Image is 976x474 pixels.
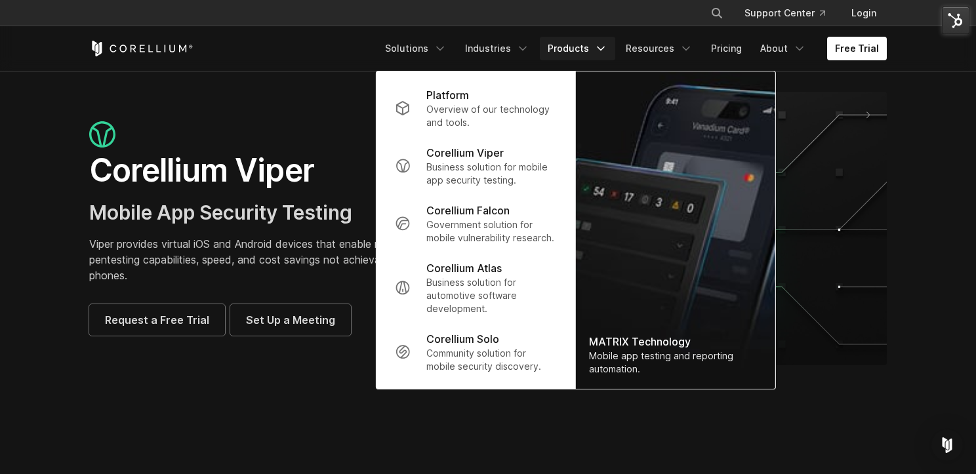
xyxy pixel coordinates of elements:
[457,37,537,60] a: Industries
[384,137,567,195] a: Corellium Viper Business solution for mobile app security testing.
[426,145,504,161] p: Corellium Viper
[734,1,836,25] a: Support Center
[589,334,762,349] div: MATRIX Technology
[89,304,225,336] a: Request a Free Trial
[89,121,115,148] img: viper_icon_large
[752,37,814,60] a: About
[89,236,475,283] p: Viper provides virtual iOS and Android devices that enable mobile app pentesting capabilities, sp...
[841,1,887,25] a: Login
[384,79,567,137] a: Platform Overview of our technology and tools.
[89,201,352,224] span: Mobile App Security Testing
[384,323,567,381] a: Corellium Solo Community solution for mobile security discovery.
[705,1,729,25] button: Search
[89,151,475,190] h1: Corellium Viper
[377,37,887,60] div: Navigation Menu
[426,260,502,276] p: Corellium Atlas
[426,347,557,373] p: Community solution for mobile security discovery.
[827,37,887,60] a: Free Trial
[426,218,557,245] p: Government solution for mobile vulnerability research.
[618,37,701,60] a: Resources
[942,7,969,34] img: HubSpot Tools Menu Toggle
[230,304,351,336] a: Set Up a Meeting
[426,161,557,187] p: Business solution for mobile app security testing.
[384,195,567,252] a: Corellium Falcon Government solution for mobile vulnerability research.
[89,41,193,56] a: Corellium Home
[576,71,775,389] a: MATRIX Technology Mobile app testing and reporting automation.
[576,71,775,389] img: Matrix_WebNav_1x
[695,1,887,25] div: Navigation Menu
[931,429,963,461] div: Open Intercom Messenger
[426,203,510,218] p: Corellium Falcon
[703,37,750,60] a: Pricing
[384,252,567,323] a: Corellium Atlas Business solution for automotive software development.
[426,331,499,347] p: Corellium Solo
[540,37,615,60] a: Products
[426,103,557,129] p: Overview of our technology and tools.
[426,87,469,103] p: Platform
[426,276,557,315] p: Business solution for automotive software development.
[246,312,335,328] span: Set Up a Meeting
[377,37,455,60] a: Solutions
[589,349,762,376] div: Mobile app testing and reporting automation.
[105,312,209,328] span: Request a Free Trial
